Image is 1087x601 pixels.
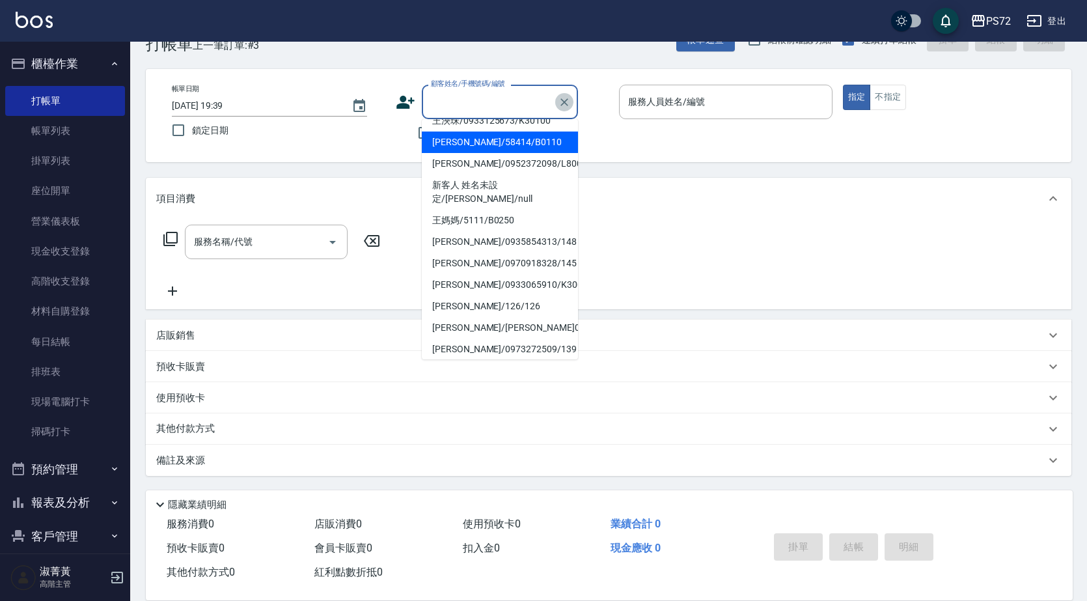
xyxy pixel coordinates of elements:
img: Logo [16,12,53,28]
span: 店販消費 0 [314,518,362,530]
li: [PERSON_NAME]/0973272509/139 [422,339,578,360]
a: 帳單列表 [5,116,125,146]
button: 不指定 [870,85,906,110]
div: 項目消費 [146,178,1071,219]
p: 備註及來源 [156,454,205,468]
a: 現場電腦打卡 [5,387,125,417]
span: 鎖定日期 [192,124,228,137]
span: 使用預收卡 0 [463,518,521,530]
li: [PERSON_NAME]/58414/B0110 [422,132,578,153]
button: 登出 [1021,9,1071,33]
h3: 打帳單 [146,35,193,53]
button: save [933,8,959,34]
div: PS72 [986,13,1011,29]
button: Clear [555,93,573,111]
button: 客戶管理 [5,520,125,553]
div: 備註及來源 [146,445,1071,476]
img: Person [10,565,36,591]
span: 其他付款方式 0 [167,566,235,578]
span: 上一筆訂單:#3 [193,37,260,53]
a: 材料自購登錄 [5,296,125,326]
button: 員工及薪資 [5,553,125,587]
p: 店販銷售 [156,329,195,342]
a: 排班表 [5,357,125,387]
li: 王泱珠/0933125673/K30100 [422,110,578,132]
span: 紅利點數折抵 0 [314,566,383,578]
li: [PERSON_NAME]/0970918328/145 [422,253,578,274]
p: 項目消費 [156,192,195,206]
a: 掛單列表 [5,146,125,176]
label: 顧客姓名/手機號碼/編號 [431,79,505,89]
li: [PERSON_NAME]/0935854313/148 [422,231,578,253]
p: 高階主管 [40,578,106,590]
p: 隱藏業績明細 [168,498,227,512]
a: 座位開單 [5,176,125,206]
button: 指定 [843,85,871,110]
button: 報表及分析 [5,486,125,520]
span: 服務消費 0 [167,518,214,530]
li: [PERSON_NAME]/0933065910/K30052 [422,274,578,296]
input: YYYY/MM/DD hh:mm [172,95,338,117]
span: 業績合計 0 [611,518,661,530]
a: 營業儀表板 [5,206,125,236]
p: 使用預收卡 [156,391,205,405]
li: 新客人 姓名未設定/[PERSON_NAME]/null [422,175,578,210]
label: 帳單日期 [172,84,199,94]
span: 現金應收 0 [611,542,661,554]
a: 現金收支登錄 [5,236,125,266]
a: 每日結帳 [5,327,125,357]
button: 預約管理 [5,453,125,486]
button: Open [322,232,343,253]
div: 其他付款方式 [146,413,1071,445]
p: 其他付款方式 [156,422,221,436]
div: 預收卡販賣 [146,351,1071,382]
a: 高階收支登錄 [5,266,125,296]
button: 櫃檯作業 [5,47,125,81]
span: 會員卡販賣 0 [314,542,372,554]
h5: 淑菁黃 [40,565,106,578]
span: 預收卡販賣 0 [167,542,225,554]
li: [PERSON_NAME]/126/126 [422,296,578,317]
div: 使用預收卡 [146,382,1071,413]
a: 掃碼打卡 [5,417,125,447]
button: PS72 [965,8,1016,35]
li: [PERSON_NAME]/0952372098/L8006 [422,153,578,175]
li: [PERSON_NAME]/[PERSON_NAME]0144/0144 [422,317,578,339]
div: 店販銷售 [146,320,1071,351]
li: 王媽媽/5111/B0250 [422,210,578,231]
p: 預收卡販賣 [156,360,205,374]
span: 扣入金 0 [463,542,500,554]
button: Choose date, selected date is 2025-10-11 [344,91,375,122]
a: 打帳單 [5,86,125,116]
